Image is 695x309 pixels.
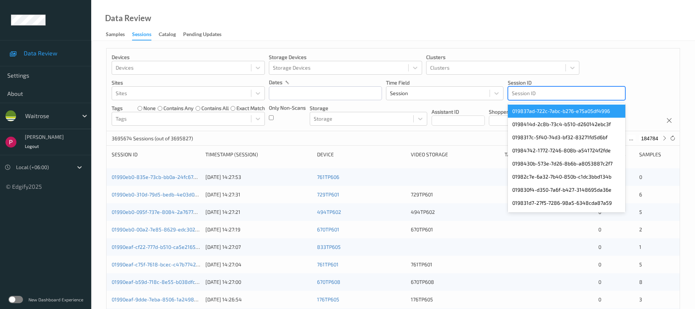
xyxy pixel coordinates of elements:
div: [DATE] 14:27:21 [205,208,312,216]
div: 01984742-1772-7246-808b-a541724f2fde [508,144,625,157]
span: 0 [598,279,601,285]
span: 8 [639,279,642,285]
button: 184784 [639,135,660,142]
p: Shopper ID [489,108,542,116]
div: [DATE] 14:27:00 [205,278,312,286]
span: 2 [639,226,642,232]
a: 01990eaf-9dde-7eba-8506-1a2498c0d44c [112,296,212,302]
div: Catalog [159,31,176,40]
span: 6 [639,191,642,197]
div: [DATE] 14:27:19 [205,226,312,233]
div: [DATE] 14:27:53 [205,173,312,181]
p: Session ID [508,79,625,86]
span: 3 [639,296,642,302]
div: 019837ad-722c-7abc-b276-e75a05df4996 [508,105,625,118]
div: Samples [106,31,125,40]
a: Samples [106,30,132,40]
div: Session ID [112,151,200,158]
a: 670TP608 [317,279,340,285]
a: Pending Updates [183,30,229,40]
p: 3695674 Sessions (out of 3695827) [112,135,193,142]
a: 833TP605 [317,244,341,250]
a: 01990eaf-cf22-777d-b510-ca5e21657406 [112,244,207,250]
p: Sites [112,79,265,86]
div: 729TP601 [411,191,499,198]
span: 5 [639,261,642,267]
p: Tags [112,105,123,112]
label: contains all [201,105,229,112]
div: 0198317c-5f40-74d3-bf32-83271fd5d6bf [508,131,625,144]
span: 1 [639,244,641,250]
div: 0198430b-573e-7d26-8b6b-a8053887c2f7 [508,157,625,170]
p: Storage Devices [269,54,422,61]
div: [DATE] 14:26:54 [205,296,312,303]
a: 494TP602 [317,209,341,215]
span: 5 [639,209,642,215]
div: Sessions [132,31,151,40]
label: contains any [163,105,193,112]
div: [DATE] 14:27:07 [205,243,312,251]
a: 670TP601 [317,226,339,232]
a: 176TP605 [317,296,339,302]
span: 0 [598,296,601,302]
label: none [143,105,156,112]
div: Timestamp (Session) [205,151,312,158]
div: Pending Updates [183,31,221,40]
span: 0 [598,261,601,267]
a: 01990eb0-310d-79d5-bedb-4e03d035c1ae [112,191,211,197]
span: 0 [598,244,601,250]
span: 0 [598,226,601,232]
p: dates [269,79,282,86]
a: 01990eb0-835e-73cb-bb0a-24fc67aa3a98 [112,174,211,180]
div: Video Storage [411,151,499,158]
div: 176TP605 [411,296,499,303]
p: Storage [310,105,427,112]
p: Devices [112,54,265,61]
div: 0198414d-2c8b-73c4-b510-d260142ebc3f [508,118,625,131]
div: Samples [639,151,675,158]
p: Clusters [426,54,579,61]
div: 01982c7e-6a32-7b40-850b-c1dc3bbd134b [508,170,625,183]
div: 670TP608 [411,278,499,286]
div: Tags [505,151,593,158]
p: Only Non-Scans [269,104,306,112]
div: [DATE] 14:27:04 [205,261,312,268]
div: 019830f4-d350-7a6f-b427-3148695da36e [508,183,625,196]
a: 01990eb0-00a2-7e85-8629-edc3021912ce [112,226,211,232]
div: 761TP601 [411,261,499,268]
a: 01990eaf-c75f-7618-bcec-c47b7742e35c [112,261,207,267]
p: Assistant ID [432,108,485,116]
span: 0 [639,174,642,180]
a: 01990eb0-095f-737e-8084-2a7677e9a0d9 [112,209,211,215]
a: Catalog [159,30,183,40]
a: 729TP601 [317,191,339,197]
a: 761TP606 [317,174,339,180]
div: 494TP602 [411,208,499,216]
p: Time Field [386,79,503,86]
a: Sessions [132,30,159,40]
label: exact match [236,105,265,112]
div: Data Review [105,15,151,22]
div: Device [317,151,406,158]
button: ... [627,135,636,142]
div: 670TP601 [411,226,499,233]
div: 01984368-b28b-7614-9d94-cf8fcee5e6c4 [508,210,625,223]
div: [DATE] 14:27:31 [205,191,312,198]
div: 019831d7-27f5-7286-98a5-6348cda87a59 [508,196,625,210]
a: 761TP601 [317,261,339,267]
a: 01990eaf-b59d-718c-8e55-b038dfc4fb46 [112,279,209,285]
